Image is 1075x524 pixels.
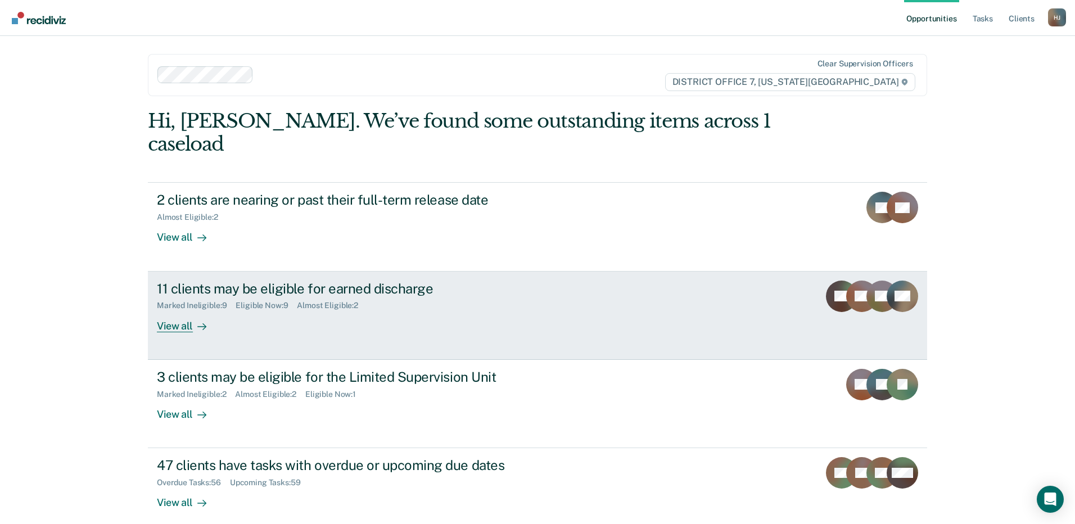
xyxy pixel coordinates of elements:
span: DISTRICT OFFICE 7, [US_STATE][GEOGRAPHIC_DATA] [665,73,915,91]
div: View all [157,399,220,421]
div: Almost Eligible : 2 [157,213,227,222]
div: Almost Eligible : 2 [235,390,305,399]
a: 2 clients are nearing or past their full-term release dateAlmost Eligible:2View all [148,182,927,271]
div: 47 clients have tasks with overdue or upcoming due dates [157,457,552,473]
img: Recidiviz [12,12,66,24]
div: Clear supervision officers [817,59,913,69]
div: Marked Ineligible : 9 [157,301,236,310]
div: Overdue Tasks : 56 [157,478,230,487]
div: Open Intercom Messenger [1037,486,1064,513]
div: Upcoming Tasks : 59 [230,478,310,487]
div: View all [157,310,220,332]
div: H J [1048,8,1066,26]
a: 3 clients may be eligible for the Limited Supervision UnitMarked Ineligible:2Almost Eligible:2Eli... [148,360,927,448]
div: 2 clients are nearing or past their full-term release date [157,192,552,208]
button: Profile dropdown button [1048,8,1066,26]
div: View all [157,222,220,244]
div: 3 clients may be eligible for the Limited Supervision Unit [157,369,552,385]
div: Eligible Now : 1 [305,390,365,399]
div: 11 clients may be eligible for earned discharge [157,281,552,297]
a: 11 clients may be eligible for earned dischargeMarked Ineligible:9Eligible Now:9Almost Eligible:2... [148,272,927,360]
div: Hi, [PERSON_NAME]. We’ve found some outstanding items across 1 caseload [148,110,771,156]
div: Almost Eligible : 2 [297,301,367,310]
div: Marked Ineligible : 2 [157,390,235,399]
div: Eligible Now : 9 [236,301,297,310]
div: View all [157,487,220,509]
